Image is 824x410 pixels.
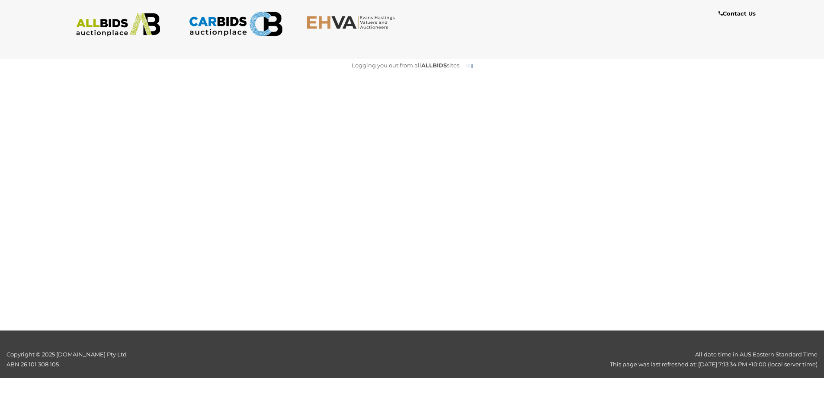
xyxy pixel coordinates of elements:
img: ALLBIDS.com.au [71,13,165,37]
img: EHVA.com.au [306,15,400,29]
div: All date time in AUS Eastern Standard Time This page was last refreshed at: [DATE] 7:13:34 PM +10... [206,350,824,370]
b: Contact Us [718,10,756,17]
img: small-loading.gif [466,64,473,68]
a: Contact Us [718,9,758,19]
img: CARBIDS.com.au [189,9,282,39]
b: ALLBIDS [421,62,447,69]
